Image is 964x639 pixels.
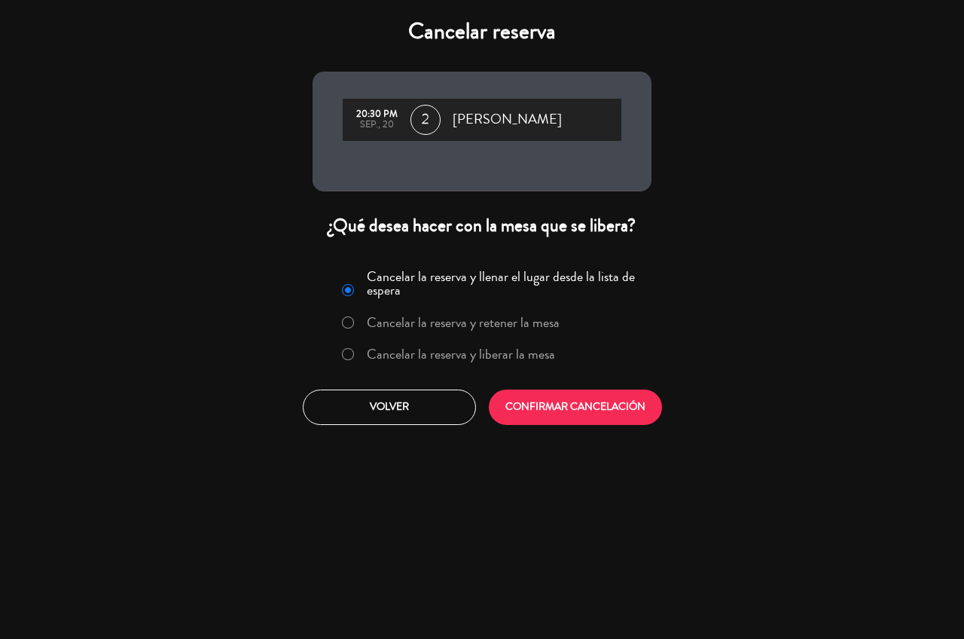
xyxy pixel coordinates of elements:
[410,105,441,135] span: 2
[303,390,476,425] button: Volver
[453,109,562,131] span: [PERSON_NAME]
[367,270,642,297] label: Cancelar la reserva y llenar el lugar desde la lista de espera
[489,390,662,425] button: CONFIRMAR CANCELACIÓN
[313,18,651,45] h4: Cancelar reserva
[350,120,403,130] div: sep., 20
[313,214,651,237] div: ¿Qué desea hacer con la mesa que se libera?
[350,109,403,120] div: 20:30 PM
[367,316,560,329] label: Cancelar la reserva y retener la mesa
[367,347,555,361] label: Cancelar la reserva y liberar la mesa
